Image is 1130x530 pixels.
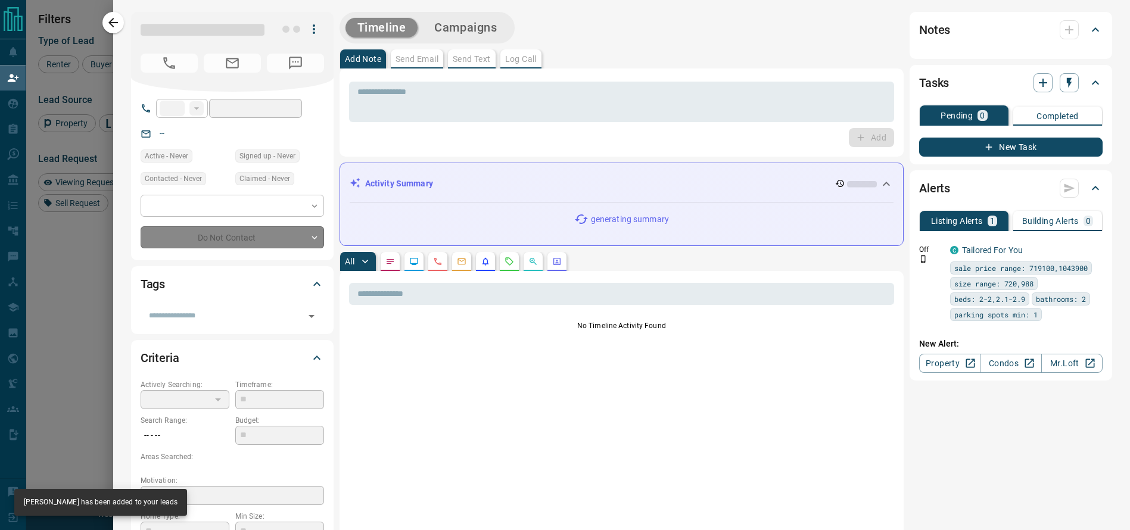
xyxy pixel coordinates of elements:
[919,244,943,255] p: Off
[345,18,418,38] button: Timeline
[204,54,261,73] span: No Email
[141,379,229,390] p: Actively Searching:
[990,217,995,225] p: 1
[919,338,1103,350] p: New Alert:
[141,348,179,367] h2: Criteria
[145,173,202,185] span: Contacted - Never
[345,257,354,266] p: All
[350,173,894,195] div: Activity Summary
[457,257,466,266] svg: Emails
[919,20,950,39] h2: Notes
[505,257,514,266] svg: Requests
[954,293,1025,305] span: beds: 2-2,2.1-2.9
[954,278,1034,289] span: size range: 720,988
[552,257,562,266] svg: Agent Actions
[141,415,229,426] p: Search Range:
[919,68,1103,97] div: Tasks
[919,174,1103,202] div: Alerts
[365,177,433,190] p: Activity Summary
[1036,293,1086,305] span: bathrooms: 2
[1022,217,1079,225] p: Building Alerts
[239,173,290,185] span: Claimed - Never
[409,257,419,266] svg: Lead Browsing Activity
[267,54,324,73] span: No Number
[141,475,324,486] p: Motivation:
[919,179,950,198] h2: Alerts
[1036,112,1079,120] p: Completed
[481,257,490,266] svg: Listing Alerts
[591,213,669,226] p: generating summary
[919,354,980,373] a: Property
[919,255,927,263] svg: Push Notification Only
[239,150,295,162] span: Signed up - Never
[931,217,983,225] p: Listing Alerts
[235,511,324,522] p: Min Size:
[160,129,164,138] a: --
[345,55,381,63] p: Add Note
[422,18,509,38] button: Campaigns
[919,15,1103,44] div: Notes
[1086,217,1091,225] p: 0
[385,257,395,266] svg: Notes
[941,111,973,120] p: Pending
[141,451,324,462] p: Areas Searched:
[141,426,229,445] p: -- - --
[962,245,1023,255] a: Tailored For You
[24,492,178,512] div: [PERSON_NAME] has been added to your leads
[141,226,324,248] div: Do Not Contact
[528,257,538,266] svg: Opportunities
[141,344,324,372] div: Criteria
[433,257,443,266] svg: Calls
[235,415,324,426] p: Budget:
[303,308,320,325] button: Open
[919,138,1103,157] button: New Task
[954,308,1038,320] span: parking spots min: 1
[235,379,324,390] p: Timeframe:
[141,54,198,73] span: No Number
[141,270,324,298] div: Tags
[349,320,894,331] p: No Timeline Activity Found
[145,150,188,162] span: Active - Never
[1041,354,1103,373] a: Mr.Loft
[919,73,949,92] h2: Tasks
[954,262,1088,274] span: sale price range: 719100,1043900
[141,511,229,522] p: Home Type:
[141,275,165,294] h2: Tags
[980,354,1041,373] a: Condos
[950,246,958,254] div: condos.ca
[980,111,985,120] p: 0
